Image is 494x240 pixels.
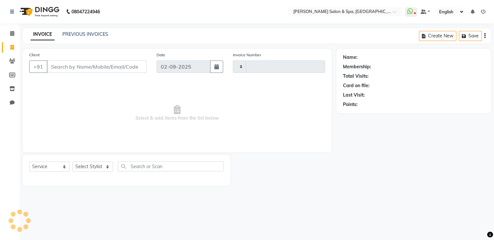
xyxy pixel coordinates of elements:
[419,31,456,41] button: Create New
[118,161,224,171] input: Search or Scan
[343,82,370,89] div: Card on file:
[233,52,261,58] label: Invoice Number
[343,63,371,70] div: Membership:
[29,52,40,58] label: Client
[31,29,55,40] a: INVOICE
[343,54,358,61] div: Name:
[62,31,108,37] a: PREVIOUS INVOICES
[29,60,47,73] button: +91
[343,101,358,108] div: Points:
[157,52,165,58] label: Date
[29,81,325,146] span: Select & add items from the list below
[343,73,369,80] div: Total Visits:
[17,3,61,21] img: logo
[343,92,365,99] div: Last Visit:
[47,60,147,73] input: Search by Name/Mobile/Email/Code
[71,3,100,21] b: 08047224946
[459,31,482,41] button: Save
